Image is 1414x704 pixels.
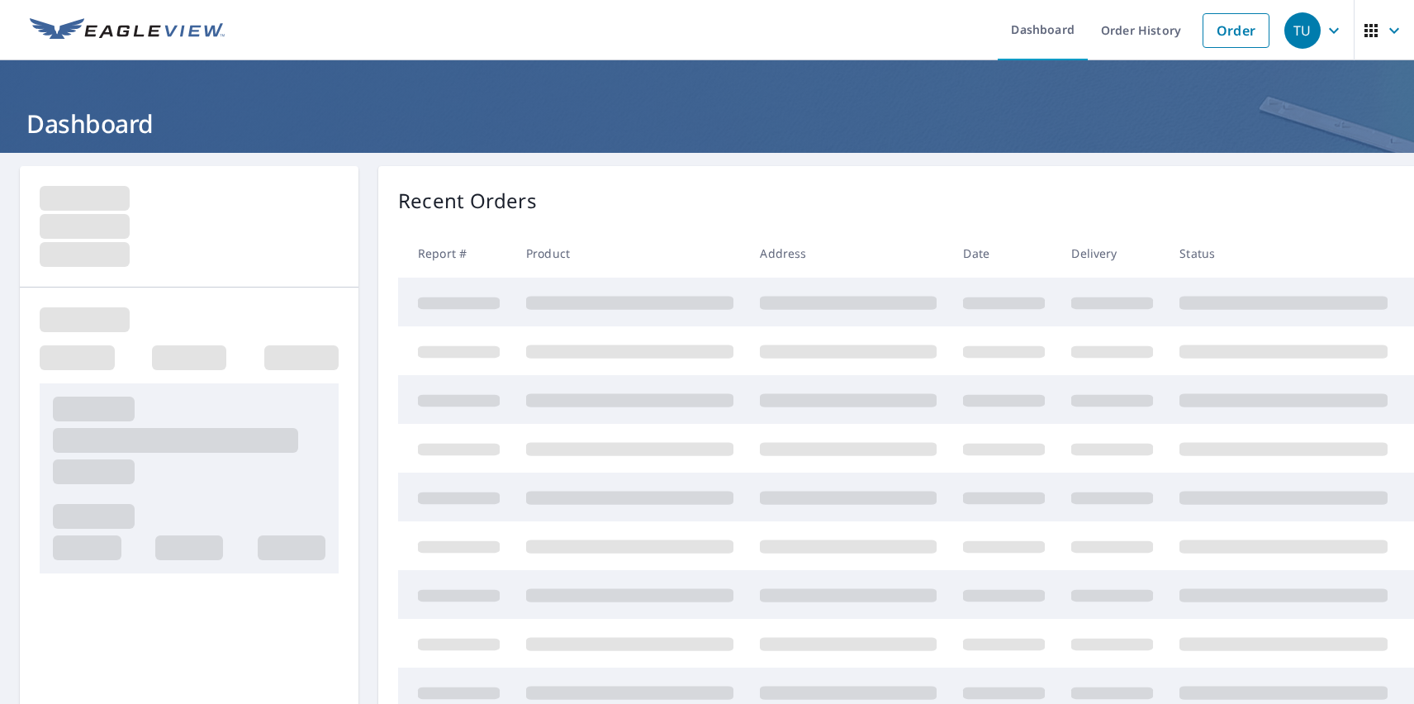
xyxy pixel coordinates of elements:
[398,229,513,278] th: Report #
[20,107,1394,140] h1: Dashboard
[1203,13,1269,48] a: Order
[1284,12,1321,49] div: TU
[1058,229,1166,278] th: Delivery
[513,229,747,278] th: Product
[30,18,225,43] img: EV Logo
[747,229,950,278] th: Address
[1166,229,1401,278] th: Status
[398,186,537,216] p: Recent Orders
[950,229,1058,278] th: Date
